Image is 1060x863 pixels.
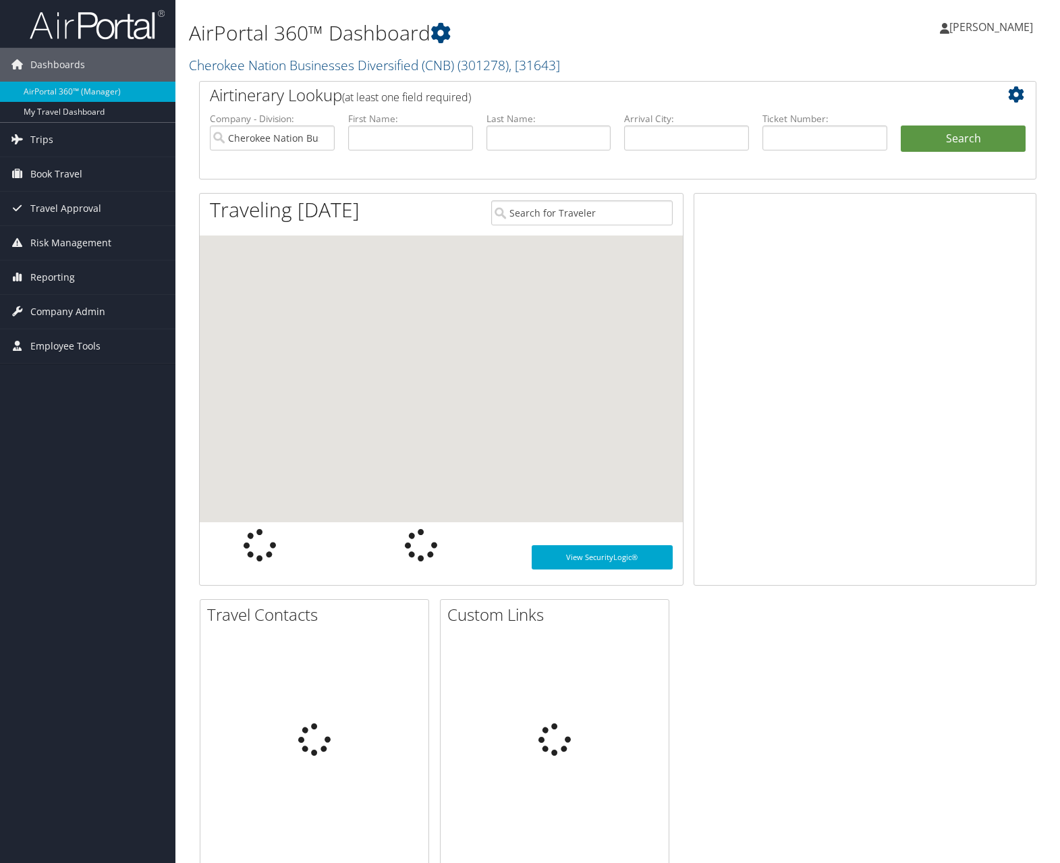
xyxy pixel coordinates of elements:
h1: Traveling [DATE] [210,196,360,224]
span: Company Admin [30,295,105,329]
h2: Travel Contacts [207,603,428,626]
span: Book Travel [30,157,82,191]
span: , [ 31643 ] [509,56,560,74]
span: Reporting [30,260,75,294]
label: First Name: [348,112,473,126]
span: Travel Approval [30,192,101,225]
label: Last Name: [486,112,611,126]
label: Company - Division: [210,112,335,126]
button: Search [901,126,1026,152]
span: ( 301278 ) [457,56,509,74]
span: Risk Management [30,226,111,260]
h2: Custom Links [447,603,669,626]
a: View SecurityLogic® [532,545,673,569]
span: (at least one field required) [342,90,471,105]
label: Ticket Number: [762,112,887,126]
span: Dashboards [30,48,85,82]
label: Arrival City: [624,112,749,126]
span: Employee Tools [30,329,101,363]
img: airportal-logo.png [30,9,165,40]
h2: Airtinerary Lookup [210,84,956,107]
span: Trips [30,123,53,157]
span: [PERSON_NAME] [949,20,1033,34]
h1: AirPortal 360™ Dashboard [189,19,760,47]
input: Search for Traveler [491,200,672,225]
a: Cherokee Nation Businesses Diversified (CNB) [189,56,560,74]
a: [PERSON_NAME] [940,7,1047,47]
